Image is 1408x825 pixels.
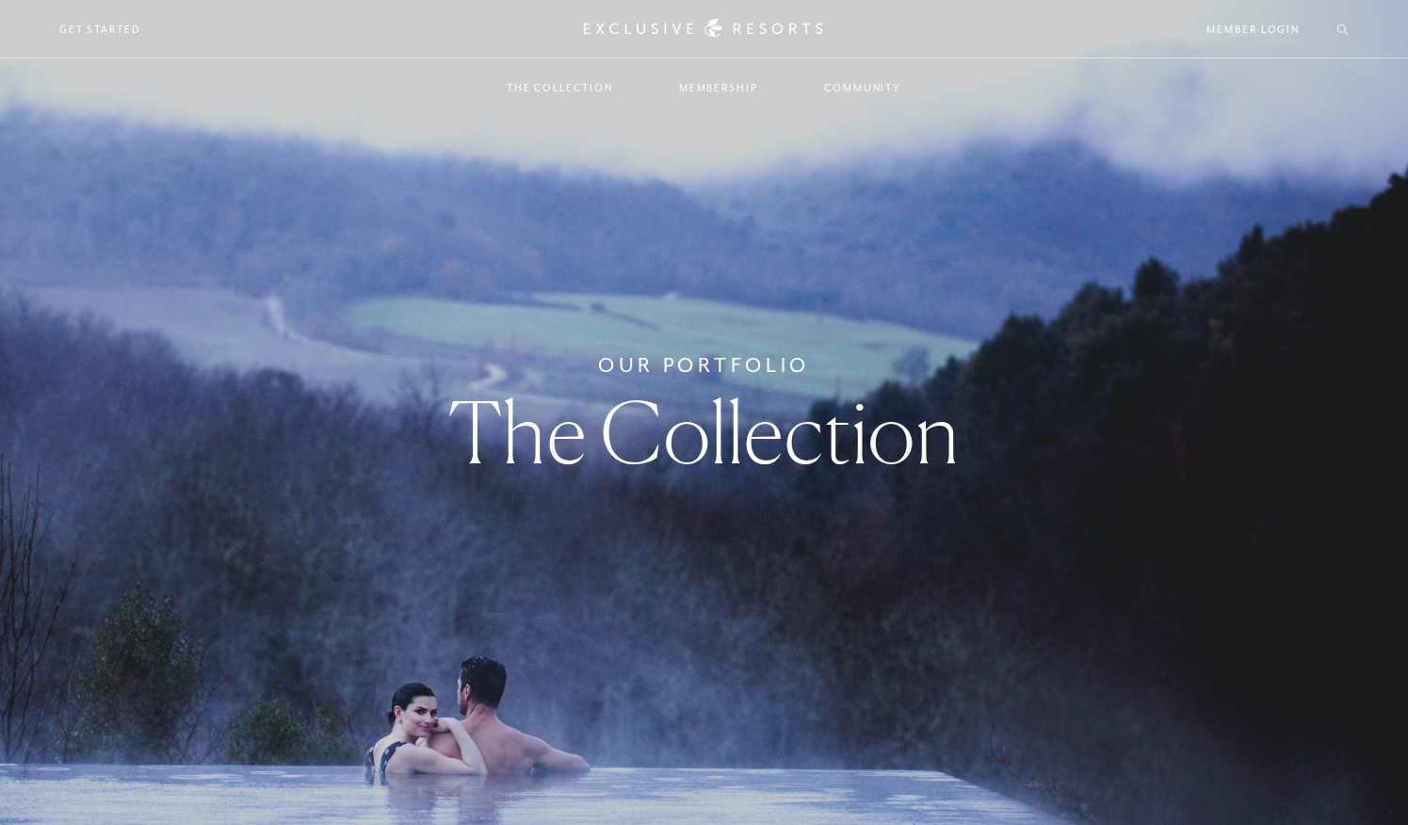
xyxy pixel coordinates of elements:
a: Get Started [59,21,141,38]
h1: The Collection [448,390,960,475]
a: Membership [660,60,777,115]
h6: Our Portfolio [598,350,810,380]
a: Member Login [1206,21,1300,38]
a: The Collection [488,60,632,115]
a: Community [805,60,920,115]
